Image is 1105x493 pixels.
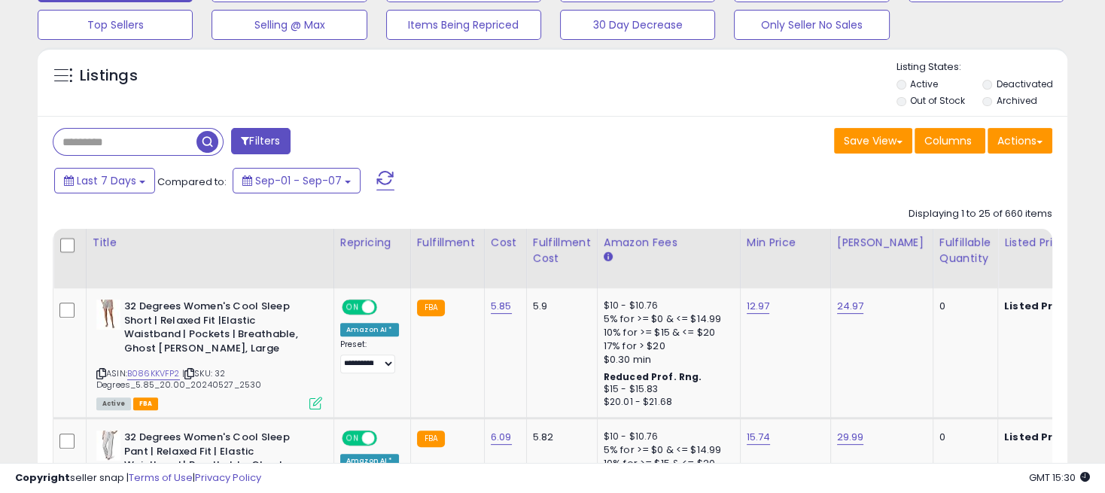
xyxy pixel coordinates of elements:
label: Archived [997,94,1037,107]
small: FBA [417,300,445,316]
button: 30 Day Decrease [560,10,715,40]
div: Fulfillable Quantity [939,235,991,266]
small: FBA [417,431,445,447]
a: 29.99 [837,430,864,445]
a: 6.09 [491,430,512,445]
a: 12.97 [747,299,770,314]
div: Min Price [747,235,824,251]
span: Columns [924,133,972,148]
div: Title [93,235,327,251]
h5: Listings [80,65,138,87]
b: Listed Price: [1004,430,1073,444]
b: Reduced Prof. Rng. [604,370,702,383]
a: B086KKVFP2 [127,367,180,380]
div: 10% for >= $15 & <= $20 [604,326,729,339]
div: 5% for >= $0 & <= $14.99 [604,443,729,457]
span: ON [343,432,362,445]
label: Deactivated [997,78,1053,90]
span: ON [343,301,362,314]
div: $15 - $15.83 [604,383,729,396]
div: $20.01 - $21.68 [604,396,729,409]
div: [PERSON_NAME] [837,235,927,251]
b: 32 Degrees Women's Cool Sleep Short | Relaxed Fit |Elastic Waistband | Pockets | Breathable, Ghos... [124,300,307,359]
button: Top Sellers [38,10,193,40]
div: Amazon Fees [604,235,734,251]
button: Filters [231,128,290,154]
button: Items Being Repriced [386,10,541,40]
span: FBA [133,397,159,410]
div: Repricing [340,235,404,251]
img: 31YVfNa6fyL._SL40_.jpg [96,431,120,461]
span: OFF [375,301,399,314]
a: Privacy Policy [195,470,261,485]
a: 24.97 [837,299,864,314]
b: Listed Price: [1004,299,1073,313]
strong: Copyright [15,470,70,485]
div: Displaying 1 to 25 of 660 items [909,207,1052,221]
div: $0.30 min [604,353,729,367]
div: Fulfillment [417,235,478,251]
div: ASIN: [96,300,322,408]
div: 5.82 [533,431,586,444]
span: OFF [375,432,399,445]
button: Sep-01 - Sep-07 [233,168,361,193]
img: 31Tm11SbaKL._SL40_.jpg [96,300,120,330]
button: Only Seller No Sales [734,10,889,40]
div: 17% for > $20 [604,339,729,353]
span: Sep-01 - Sep-07 [255,173,342,188]
button: Selling @ Max [212,10,367,40]
div: $10 - $10.76 [604,431,729,443]
button: Last 7 Days [54,168,155,193]
div: seller snap | | [15,471,261,485]
div: Cost [491,235,520,251]
a: 15.74 [747,430,771,445]
label: Out of Stock [910,94,965,107]
label: Active [910,78,938,90]
p: Listing States: [896,60,1067,75]
div: $10 - $10.76 [604,300,729,312]
span: 2025-09-15 15:30 GMT [1029,470,1090,485]
button: Save View [834,128,912,154]
div: 0 [939,431,986,444]
button: Columns [915,128,985,154]
b: 32 Degrees Women's Cool Sleep Pant | Relaxed Fit | Elastic Waistband | Breathable, Ghost [PERSON_... [124,431,307,490]
small: Amazon Fees. [604,251,613,264]
span: All listings currently available for purchase on Amazon [96,397,131,410]
span: | SKU: 32 Degrees_5.85_20.00_20240527_2530 [96,367,261,390]
span: Compared to: [157,175,227,189]
div: 5.9 [533,300,586,313]
div: Amazon AI * [340,323,399,336]
div: 0 [939,300,986,313]
button: Actions [988,128,1052,154]
span: Last 7 Days [77,173,136,188]
a: Terms of Use [129,470,193,485]
div: Fulfillment Cost [533,235,591,266]
a: 5.85 [491,299,512,314]
div: Preset: [340,339,399,373]
div: 5% for >= $0 & <= $14.99 [604,312,729,326]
